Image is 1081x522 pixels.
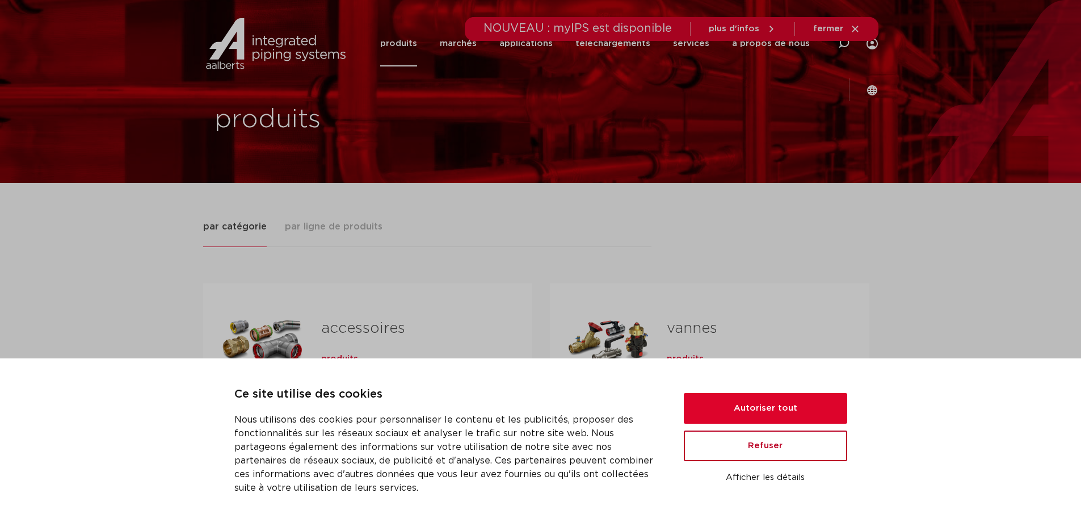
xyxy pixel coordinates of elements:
[285,222,382,231] font: par ligne de produits
[673,39,709,48] font: services
[321,321,405,336] a: accessoires
[234,389,382,400] font: Ce site utilise des cookies
[483,23,672,34] font: NOUVEAU : myIPS est disponible
[667,353,704,365] a: produits
[667,354,704,363] font: produits
[380,20,810,66] nav: Menu
[684,468,847,487] button: Afficher les détails
[499,39,553,48] font: applications
[684,393,847,424] button: Autoriser tout
[813,24,843,33] font: fermer
[440,20,477,66] a: marchés
[499,20,553,66] a: applications
[380,39,417,48] font: produits
[813,24,860,34] a: fermer
[234,415,653,492] font: Nous utilisons des cookies pour personnaliser le contenu et les publicités, proposer des fonction...
[440,39,477,48] font: marchés
[321,354,358,363] font: produits
[214,106,321,132] font: produits
[575,39,650,48] font: téléchargements
[203,222,267,231] font: par catégorie
[867,20,878,66] div: mon IPS
[709,24,776,34] a: plus d'infos
[667,321,717,336] a: vannes
[732,39,810,48] font: à propos de nous
[709,24,759,33] font: plus d'infos
[684,431,847,461] button: Refuser
[321,353,358,365] a: produits
[380,20,417,66] a: produits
